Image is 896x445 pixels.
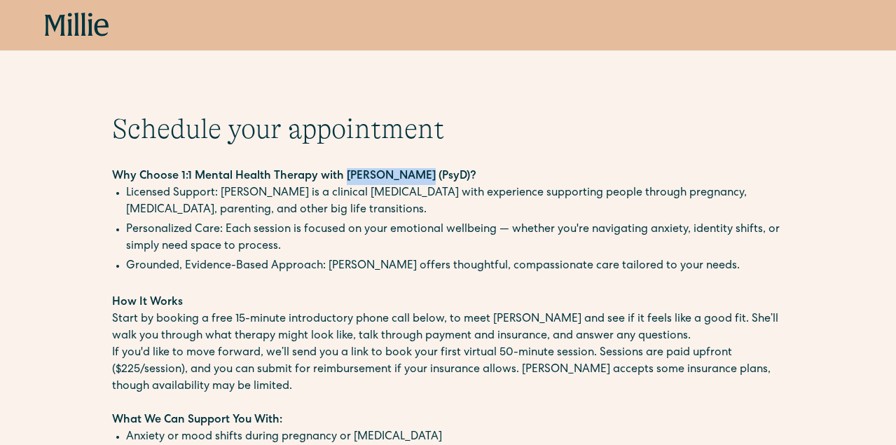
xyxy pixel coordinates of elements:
[112,345,785,395] p: If you'd like to move forward, we’ll send you a link to book your first virtual 50-minute session...
[112,297,183,308] strong: How It Works
[112,171,476,182] strong: Why Choose 1:1 Mental Health Therapy with [PERSON_NAME] (PsyD)?
[112,278,785,294] p: ‍
[112,311,785,345] p: Start by booking a free 15-minute introductory phone call below, to meet [PERSON_NAME] and see if...
[112,395,785,412] p: ‍
[126,221,785,255] li: Personalized Care: Each session is focused on your emotional wellbeing — whether you're navigatin...
[112,112,785,146] h1: Schedule your appointment
[126,185,785,219] li: Licensed Support: [PERSON_NAME] is a clinical [MEDICAL_DATA] with experience supporting people th...
[112,415,282,426] strong: What We Can Support You With:
[126,258,785,275] li: Grounded, Evidence-Based Approach: [PERSON_NAME] offers thoughtful, compassionate care tailored t...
